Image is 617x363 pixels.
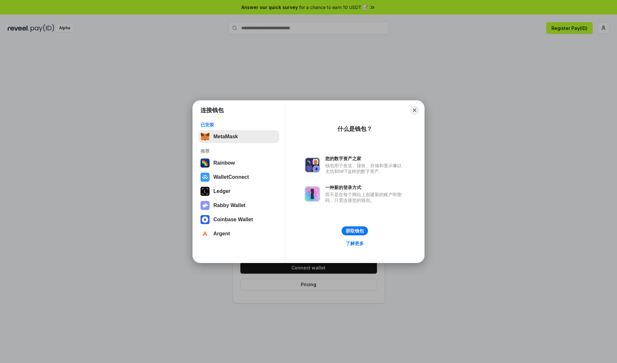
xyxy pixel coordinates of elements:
[201,148,277,154] div: 推荐
[305,186,320,202] img: svg+xml,%3Csvg%20xmlns%3D%22http%3A%2F%2Fwww.w3.org%2F2000%2Fsvg%22%20fill%3D%22none%22%20viewBox...
[346,240,364,246] div: 了解更多
[201,201,210,210] img: svg+xml,%3Csvg%20xmlns%3D%22http%3A%2F%2Fwww.w3.org%2F2000%2Fsvg%22%20fill%3D%22none%22%20viewBox...
[199,130,279,143] button: MetaMask
[201,159,210,168] img: svg+xml,%3Csvg%20width%3D%22120%22%20height%3D%22120%22%20viewBox%3D%220%200%20120%20120%22%20fil...
[201,122,277,128] div: 已安装
[213,134,238,140] div: MetaMask
[346,228,364,234] div: 获取钱包
[325,163,405,174] div: 钱包用于发送、接收、存储和显示像以太坊和NFT这样的数字资产。
[325,156,405,161] div: 您的数字资产之家
[199,199,279,212] button: Rabby Wallet
[199,157,279,169] button: Rainbow
[342,226,368,235] button: 获取钱包
[199,213,279,226] button: Coinbase Wallet
[199,171,279,184] button: WalletConnect
[201,187,210,196] img: svg+xml,%3Csvg%20xmlns%3D%22http%3A%2F%2Fwww.w3.org%2F2000%2Fsvg%22%20width%3D%2228%22%20height%3...
[201,229,210,238] img: svg+xml,%3Csvg%20width%3D%2228%22%20height%3D%2228%22%20viewBox%3D%220%200%2028%2028%22%20fill%3D...
[201,132,210,141] img: svg+xml,%3Csvg%20fill%3D%22none%22%20height%3D%2233%22%20viewBox%3D%220%200%2035%2033%22%20width%...
[213,231,230,237] div: Argent
[342,239,368,248] a: 了解更多
[337,125,372,133] div: 什么是钱包？
[213,174,249,180] div: WalletConnect
[201,106,224,114] h1: 连接钱包
[213,188,230,194] div: Ledger
[305,157,320,173] img: svg+xml,%3Csvg%20xmlns%3D%22http%3A%2F%2Fwww.w3.org%2F2000%2Fsvg%22%20fill%3D%22none%22%20viewBox...
[213,160,235,166] div: Rainbow
[201,215,210,224] img: svg+xml,%3Csvg%20width%3D%2228%22%20height%3D%2228%22%20viewBox%3D%220%200%2028%2028%22%20fill%3D...
[199,227,279,240] button: Argent
[325,185,405,190] div: 一种新的登录方式
[213,203,246,208] div: Rabby Wallet
[213,217,253,222] div: Coinbase Wallet
[325,192,405,203] div: 而不是在每个网站上创建新的账户和密码，只需连接您的钱包。
[410,106,419,115] button: Close
[201,173,210,182] img: svg+xml,%3Csvg%20width%3D%2228%22%20height%3D%2228%22%20viewBox%3D%220%200%2028%2028%22%20fill%3D...
[199,185,279,198] button: Ledger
